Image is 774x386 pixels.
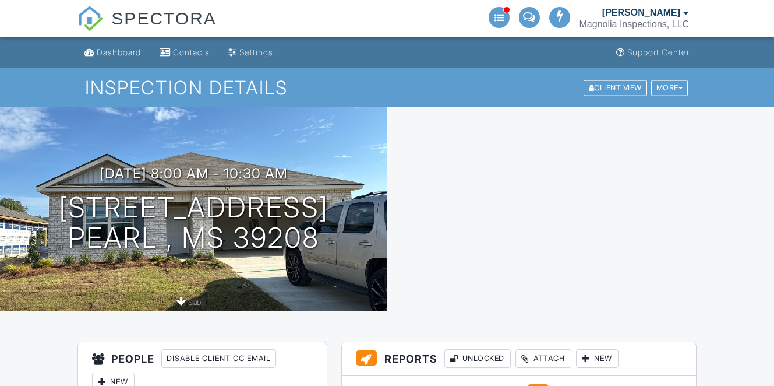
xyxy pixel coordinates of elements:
a: Client View [582,83,650,92]
div: Attach [515,349,571,368]
h1: Inspection Details [85,78,690,98]
a: Dashboard [80,42,146,64]
a: Settings [224,42,278,64]
div: [PERSON_NAME] [602,7,680,19]
div: Unlocked [444,349,511,368]
div: More [651,80,688,96]
div: Client View [584,80,647,96]
h1: [STREET_ADDRESS] Pearl , MS 39208 [59,192,328,254]
div: Contacts [173,47,210,57]
div: Support Center [627,47,690,57]
div: Disable Client CC Email [161,349,276,368]
div: Settings [239,47,273,57]
div: Magnolia Inspections, LLC [579,19,690,30]
a: Contacts [155,42,214,64]
div: New [576,349,619,368]
img: The Best Home Inspection Software - Spectora [77,6,103,31]
h3: [DATE] 8:00 am - 10:30 am [100,166,288,181]
span: SPECTORA [111,6,217,30]
span: slab [188,298,201,307]
h3: Reports [342,342,696,376]
div: Dashboard [97,47,141,57]
a: SPECTORA [77,17,217,39]
a: Support Center [612,42,694,64]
